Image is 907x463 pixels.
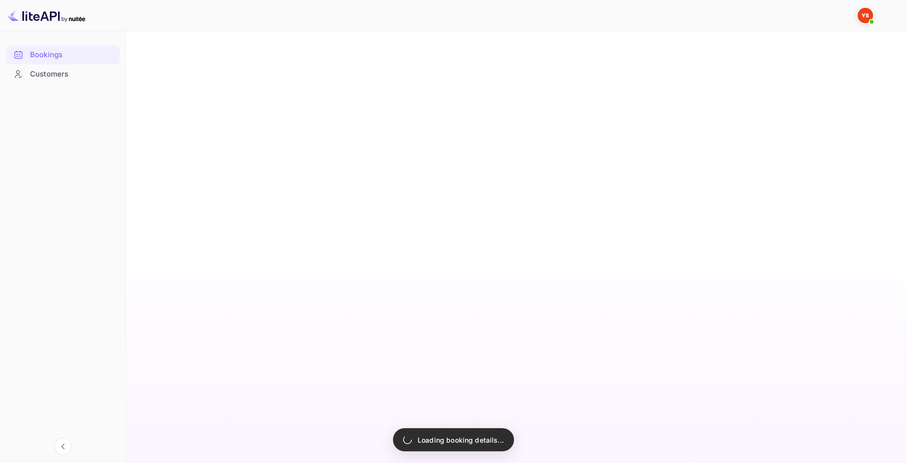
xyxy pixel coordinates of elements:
img: Yandex Support [858,8,873,23]
div: Bookings [30,49,115,61]
a: Bookings [6,46,120,63]
img: LiteAPI logo [8,8,85,23]
div: Customers [30,69,115,80]
div: Bookings [6,46,120,64]
a: Customers [6,65,120,83]
p: Loading booking details... [418,435,504,445]
div: Customers [6,65,120,84]
button: Collapse navigation [54,438,72,455]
